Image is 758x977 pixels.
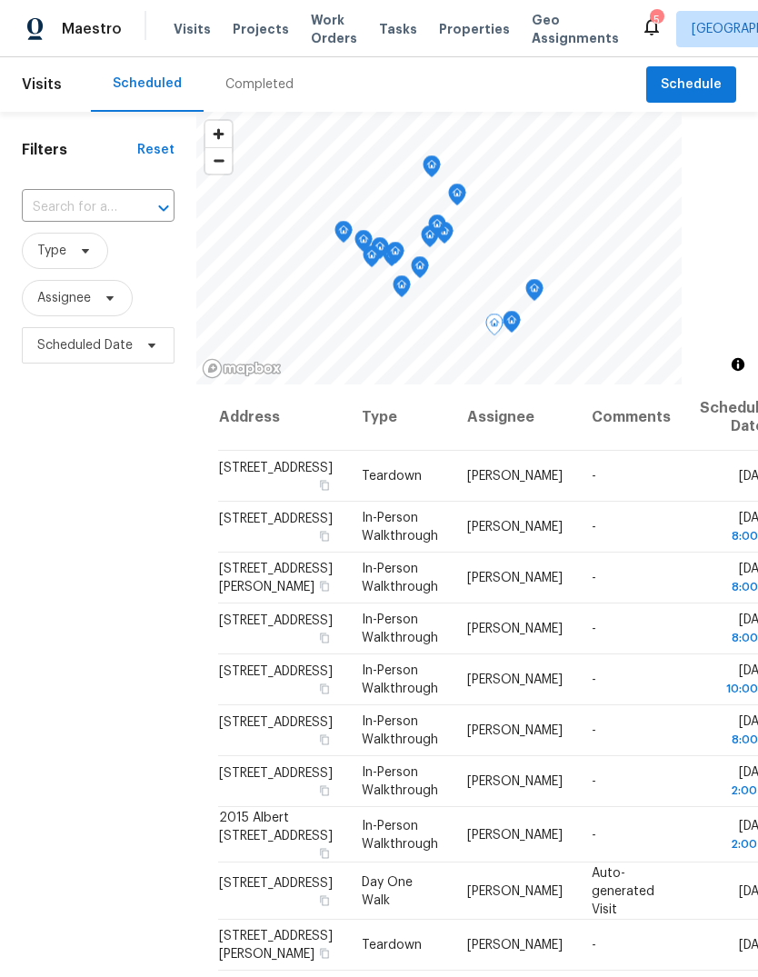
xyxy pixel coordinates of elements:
[525,279,544,307] div: Map marker
[219,716,333,729] span: [STREET_ADDRESS]
[467,623,563,635] span: [PERSON_NAME]
[316,892,333,908] button: Copy Address
[467,673,563,686] span: [PERSON_NAME]
[205,148,232,174] span: Zoom out
[467,884,563,897] span: [PERSON_NAME]
[219,614,333,627] span: [STREET_ADDRESS]
[646,66,736,104] button: Schedule
[202,358,282,379] a: Mapbox homepage
[219,767,333,780] span: [STREET_ADDRESS]
[316,732,333,748] button: Copy Address
[592,673,596,686] span: -
[362,664,438,695] span: In-Person Walkthrough
[592,521,596,533] span: -
[316,477,333,493] button: Copy Address
[386,242,404,270] div: Map marker
[362,715,438,746] span: In-Person Walkthrough
[485,314,504,342] div: Map marker
[467,828,563,841] span: [PERSON_NAME]
[316,844,333,861] button: Copy Address
[733,354,743,374] span: Toggle attribution
[362,819,438,850] span: In-Person Walkthrough
[37,289,91,307] span: Assignee
[592,623,596,635] span: -
[362,563,438,593] span: In-Person Walkthrough
[467,521,563,533] span: [PERSON_NAME]
[379,23,417,35] span: Tasks
[371,237,389,265] div: Map marker
[37,242,66,260] span: Type
[362,939,422,952] span: Teardown
[650,11,663,29] div: 5
[225,75,294,94] div: Completed
[205,147,232,174] button: Zoom out
[577,384,685,451] th: Comments
[592,939,596,952] span: -
[411,256,429,284] div: Map marker
[196,112,682,384] canvas: Map
[311,11,357,47] span: Work Orders
[467,939,563,952] span: [PERSON_NAME]
[428,214,446,243] div: Map marker
[219,513,333,525] span: [STREET_ADDRESS]
[334,221,353,249] div: Map marker
[592,724,596,737] span: -
[316,528,333,544] button: Copy Address
[37,336,133,354] span: Scheduled Date
[205,121,232,147] button: Zoom in
[316,783,333,799] button: Copy Address
[347,384,453,451] th: Type
[362,875,413,906] span: Day One Walk
[354,230,373,258] div: Map marker
[22,141,137,159] h1: Filters
[22,194,124,222] input: Search for an address...
[448,184,466,212] div: Map marker
[592,828,596,841] span: -
[233,20,289,38] span: Projects
[439,20,510,38] span: Properties
[592,470,596,483] span: -
[592,775,596,788] span: -
[316,578,333,594] button: Copy Address
[467,724,563,737] span: [PERSON_NAME]
[219,811,333,842] span: 2015 Albert [STREET_ADDRESS]
[363,245,381,274] div: Map marker
[316,681,333,697] button: Copy Address
[532,11,619,47] span: Geo Assignments
[421,225,439,254] div: Map marker
[316,630,333,646] button: Copy Address
[727,354,749,375] button: Toggle attribution
[362,470,422,483] span: Teardown
[22,65,62,105] span: Visits
[453,384,577,451] th: Assignee
[362,766,438,797] span: In-Person Walkthrough
[219,665,333,678] span: [STREET_ADDRESS]
[218,384,347,451] th: Address
[467,775,563,788] span: [PERSON_NAME]
[219,876,333,889] span: [STREET_ADDRESS]
[219,563,333,593] span: [STREET_ADDRESS][PERSON_NAME]
[423,155,441,184] div: Map marker
[174,20,211,38] span: Visits
[219,462,333,474] span: [STREET_ADDRESS]
[393,275,411,304] div: Map marker
[661,74,722,96] span: Schedule
[62,20,122,38] span: Maestro
[137,141,175,159] div: Reset
[219,930,333,961] span: [STREET_ADDRESS][PERSON_NAME]
[383,244,401,273] div: Map marker
[467,572,563,584] span: [PERSON_NAME]
[316,945,333,962] button: Copy Address
[592,866,654,915] span: Auto-generated Visit
[362,512,438,543] span: In-Person Walkthrough
[151,195,176,221] button: Open
[592,572,596,584] span: -
[467,470,563,483] span: [PERSON_NAME]
[362,613,438,644] span: In-Person Walkthrough
[503,311,521,339] div: Map marker
[113,75,182,93] div: Scheduled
